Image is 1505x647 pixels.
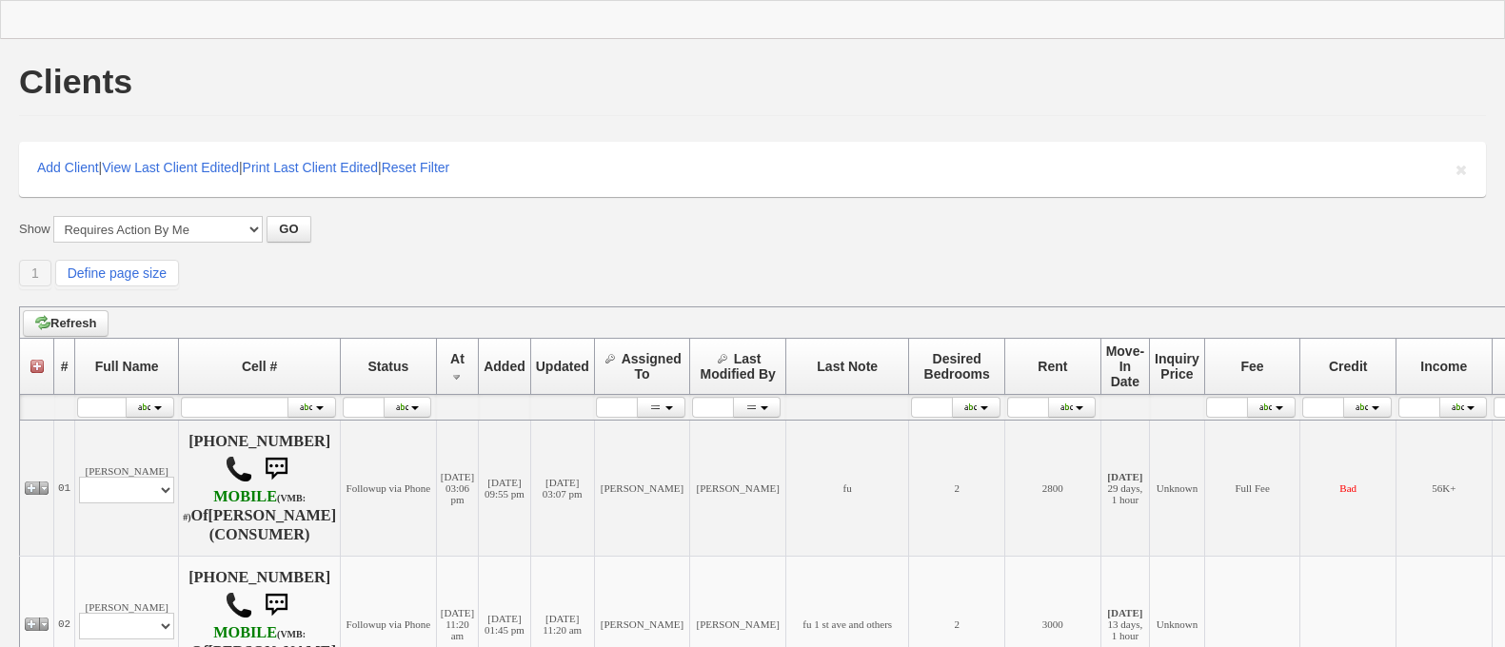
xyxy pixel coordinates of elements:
label: Show [19,221,50,238]
b: [PERSON_NAME] [208,507,337,524]
span: Move-In Date [1106,343,1144,389]
a: Print Last Client Edited [243,160,378,175]
img: call.png [225,591,253,619]
span: Updated [536,359,589,374]
span: Desired Bedrooms [924,351,990,382]
td: [DATE] 09:55 pm [479,421,531,557]
td: 01 [54,421,75,557]
a: Add Client [37,160,99,175]
b: [DATE] [1107,471,1142,482]
a: View Last Client Edited [102,160,239,175]
span: Cell # [242,359,277,374]
td: [DATE] 03:07 pm [530,421,594,557]
img: sms.png [257,586,295,624]
img: call.png [225,455,253,483]
th: # [54,339,75,395]
span: Inquiry Price [1155,351,1199,382]
a: Reset Filter [382,160,450,175]
a: Refresh [23,310,109,337]
a: 1 [19,260,51,286]
td: 56K+ [1396,421,1493,557]
span: Full Name [95,359,159,374]
font: MOBILE [213,488,277,505]
span: Fee [1241,359,1264,374]
span: Assigned To [622,351,682,382]
td: 29 days, 1 hour [1100,421,1149,557]
td: fu [785,421,908,557]
span: Credit [1329,359,1367,374]
td: [DATE] 03:06 pm [436,421,478,557]
b: [DATE] [1107,607,1142,618]
span: At [450,351,465,366]
font: Bad [1339,482,1356,494]
img: sms.png [257,450,295,488]
span: Income [1420,359,1467,374]
b: T-Mobile USA, Inc. [183,488,306,524]
td: Full Fee [1204,421,1300,557]
a: Define page size [55,260,179,286]
td: 2 [909,421,1005,557]
button: GO [267,216,310,243]
span: Last Modified By [701,351,776,382]
span: Rent [1038,359,1067,374]
span: Last Note [817,359,878,374]
td: [PERSON_NAME] [75,421,179,557]
td: 2800 [1005,421,1101,557]
div: | | | [19,142,1486,197]
span: Added [484,359,525,374]
span: Status [368,359,409,374]
td: Followup via Phone [341,421,437,557]
td: [PERSON_NAME] [594,421,690,557]
h4: [PHONE_NUMBER] Of (CONSUMER) [183,433,336,543]
font: MOBILE [213,624,277,641]
td: Unknown [1150,421,1205,557]
h1: Clients [19,65,132,99]
td: [PERSON_NAME] [690,421,786,557]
